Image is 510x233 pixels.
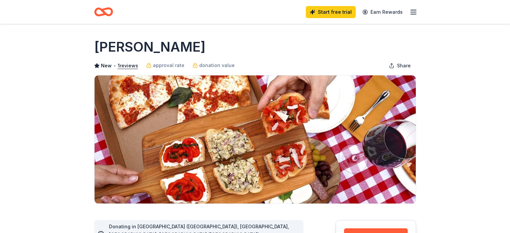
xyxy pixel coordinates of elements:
[95,75,416,203] img: Image for Grimaldi's
[113,63,116,68] span: •
[358,6,407,18] a: Earn Rewards
[384,59,416,72] button: Share
[118,62,138,70] button: 1reviews
[153,61,184,69] span: approval rate
[94,4,113,20] a: Home
[306,6,356,18] a: Start free trial
[192,61,235,69] a: donation value
[101,62,112,70] span: New
[146,61,184,69] a: approval rate
[94,38,206,56] h1: [PERSON_NAME]
[199,61,235,69] span: donation value
[397,62,411,70] span: Share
